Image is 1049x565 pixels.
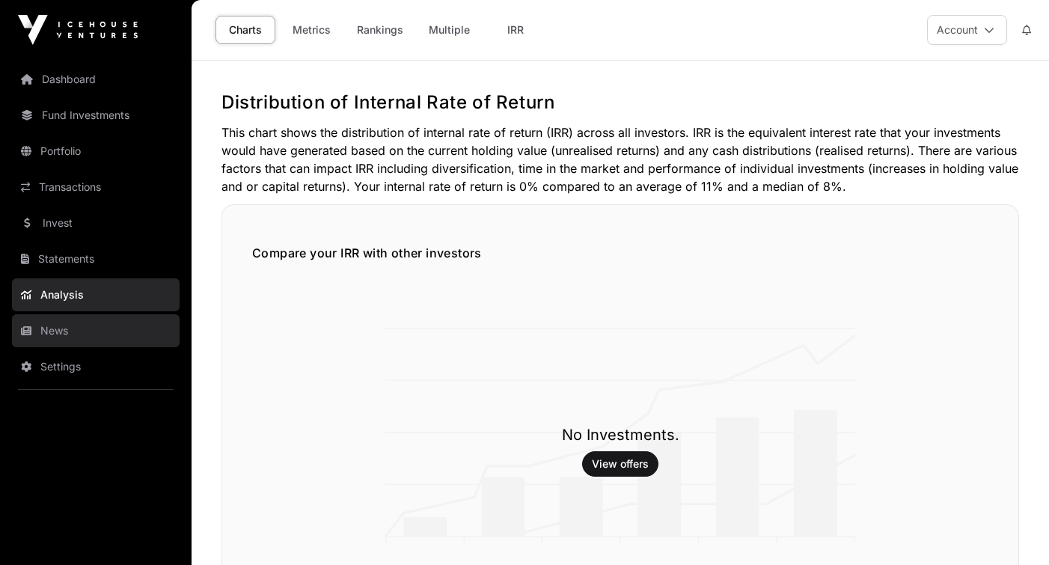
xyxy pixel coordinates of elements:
a: Statements [12,242,180,275]
span: View offers [592,456,649,471]
h2: Distribution of Internal Rate of Return [221,91,1019,114]
a: Portfolio [12,135,180,168]
h5: Compare your IRR with other investors [252,244,988,262]
a: Fund Investments [12,99,180,132]
a: Analysis [12,278,180,311]
iframe: Chat Widget [974,493,1049,565]
p: This chart shows the distribution of internal rate of return (IRR) across all investors. IRR is t... [221,123,1019,195]
a: Dashboard [12,63,180,96]
img: Icehouse Ventures Logo [18,15,138,45]
a: Multiple [419,16,480,44]
h1: No Investments. [562,424,679,445]
button: View offers [582,451,658,477]
a: News [12,314,180,347]
a: Transactions [12,171,180,204]
a: Rankings [347,16,413,44]
a: Settings [12,350,180,383]
a: IRR [486,16,545,44]
button: Account [927,15,1007,45]
a: Metrics [281,16,341,44]
a: Charts [215,16,275,44]
a: Invest [12,207,180,239]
